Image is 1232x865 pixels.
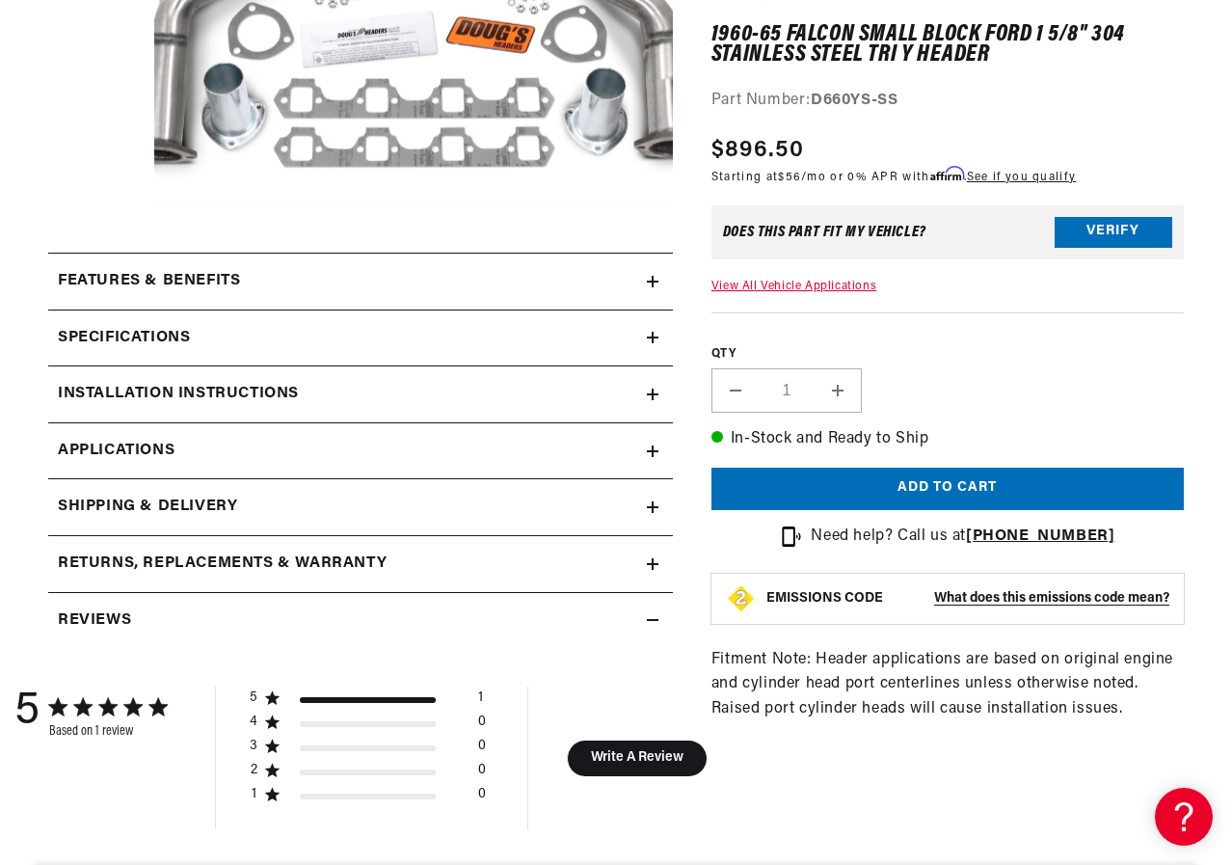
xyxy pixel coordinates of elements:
[930,167,964,181] span: Affirm
[250,786,258,803] div: 1
[48,593,673,649] summary: Reviews
[766,590,1169,608] button: EMISSIONS CODEWhat does this emissions code mean?
[723,225,926,240] div: Does This part fit My vehicle?
[48,423,673,480] a: Applications
[1055,217,1172,248] button: Verify
[567,741,707,776] button: Write A Review
[967,172,1076,183] a: See if you qualify - Learn more about Affirm Financing (opens in modal)
[48,479,673,535] summary: Shipping & Delivery
[48,311,673,366] summary: Specifications
[478,714,486,738] div: 0
[478,786,486,810] div: 0
[58,269,240,294] h2: Features & Benefits
[934,591,1169,606] strong: What does this emissions code mean?
[48,254,673,310] summary: Features & Benefits
[48,536,673,592] summary: Returns, Replacements & Warranty
[726,583,757,614] img: Emissions code
[250,689,486,714] div: 5 star by 1 reviews
[811,525,1114,550] p: Need help? Call us at
[48,366,673,422] summary: Installation instructions
[711,346,1184,363] label: QTY
[711,168,1076,186] p: Starting at /mo or 0% APR with .
[711,26,1184,66] h1: 1960-65 Falcon Small Block Ford 1 5/8" 304 Stainless Steel Tri Y Header
[711,427,1184,452] p: In-Stock and Ready to Ship
[250,714,258,731] div: 4
[58,552,387,577] h2: Returns, Replacements & Warranty
[711,133,804,168] span: $896.50
[811,93,897,108] strong: D660YS-SS
[711,468,1184,511] button: Add to cart
[478,762,486,786] div: 0
[250,786,486,810] div: 1 star by 0 reviews
[58,439,174,464] span: Applications
[711,89,1184,114] div: Part Number:
[58,495,237,520] h2: Shipping & Delivery
[250,738,258,755] div: 3
[58,382,299,407] h2: Installation instructions
[778,172,801,183] span: $56
[14,687,40,739] div: 5
[478,689,483,714] div: 1
[250,689,258,707] div: 5
[49,724,167,739] div: Based on 1 review
[58,608,131,634] h2: Reviews
[966,528,1114,544] a: [PHONE_NUMBER]
[711,281,876,292] a: View All Vehicle Applications
[250,738,486,762] div: 3 star by 0 reviews
[766,591,883,606] strong: EMISSIONS CODE
[478,738,486,762] div: 0
[250,762,486,786] div: 2 star by 0 reviews
[250,762,258,779] div: 2
[250,714,486,738] div: 4 star by 0 reviews
[58,326,190,351] h2: Specifications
